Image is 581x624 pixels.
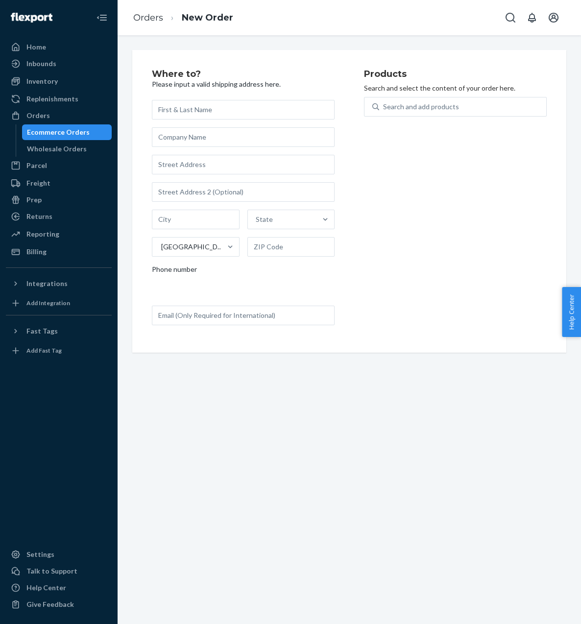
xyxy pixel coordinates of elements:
div: Reporting [26,229,59,239]
a: Ecommerce Orders [22,124,112,140]
a: Settings [6,547,112,562]
button: Help Center [562,287,581,337]
input: Company Name [152,127,335,147]
div: Give Feedback [26,600,74,609]
div: Inventory [26,76,58,86]
input: City [152,210,240,229]
button: Open notifications [522,8,542,27]
a: Prep [6,192,112,208]
button: Integrations [6,276,112,291]
a: New Order [182,12,233,23]
a: Inventory [6,73,112,89]
div: Fast Tags [26,326,58,336]
div: State [256,215,273,224]
div: Talk to Support [26,566,77,576]
a: Add Integration [6,295,112,311]
a: Orders [6,108,112,123]
div: Ecommerce Orders [27,127,90,137]
input: Email (Only Required for International) [152,306,335,325]
a: Billing [6,244,112,260]
div: [GEOGRAPHIC_DATA] [161,242,226,252]
a: Orders [133,12,163,23]
a: Wholesale Orders [22,141,112,157]
a: Replenishments [6,91,112,107]
input: Street Address 2 (Optional) [152,182,335,202]
div: Add Fast Tag [26,346,62,355]
div: Help Center [26,583,66,593]
button: Fast Tags [6,323,112,339]
h2: Products [364,70,547,79]
button: Talk to Support [6,563,112,579]
a: Help Center [6,580,112,596]
div: Search and add products [383,102,459,112]
a: Inbounds [6,56,112,72]
button: Close Navigation [92,8,112,27]
a: Returns [6,209,112,224]
img: Flexport logo [11,13,52,23]
input: First & Last Name [152,100,335,120]
div: Parcel [26,161,47,170]
p: Search and select the content of your order here. [364,83,547,93]
div: Returns [26,212,52,221]
div: Billing [26,247,47,257]
button: Open Search Box [501,8,520,27]
a: Home [6,39,112,55]
div: Wholesale Orders [27,144,87,154]
a: Add Fast Tag [6,343,112,359]
div: Inbounds [26,59,56,69]
a: Parcel [6,158,112,173]
div: Integrations [26,279,68,288]
div: Prep [26,195,42,205]
h2: Where to? [152,70,335,79]
div: Freight [26,178,50,188]
button: Open account menu [544,8,563,27]
div: Add Integration [26,299,70,307]
div: Orders [26,111,50,120]
input: [GEOGRAPHIC_DATA] [160,242,161,252]
input: ZIP Code [247,237,335,257]
ol: breadcrumbs [125,3,241,32]
div: Replenishments [26,94,78,104]
span: Phone number [152,264,197,278]
div: Settings [26,550,54,559]
a: Freight [6,175,112,191]
button: Give Feedback [6,597,112,612]
div: Home [26,42,46,52]
input: Street Address [152,155,335,174]
p: Please input a valid shipping address here. [152,79,335,89]
a: Reporting [6,226,112,242]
